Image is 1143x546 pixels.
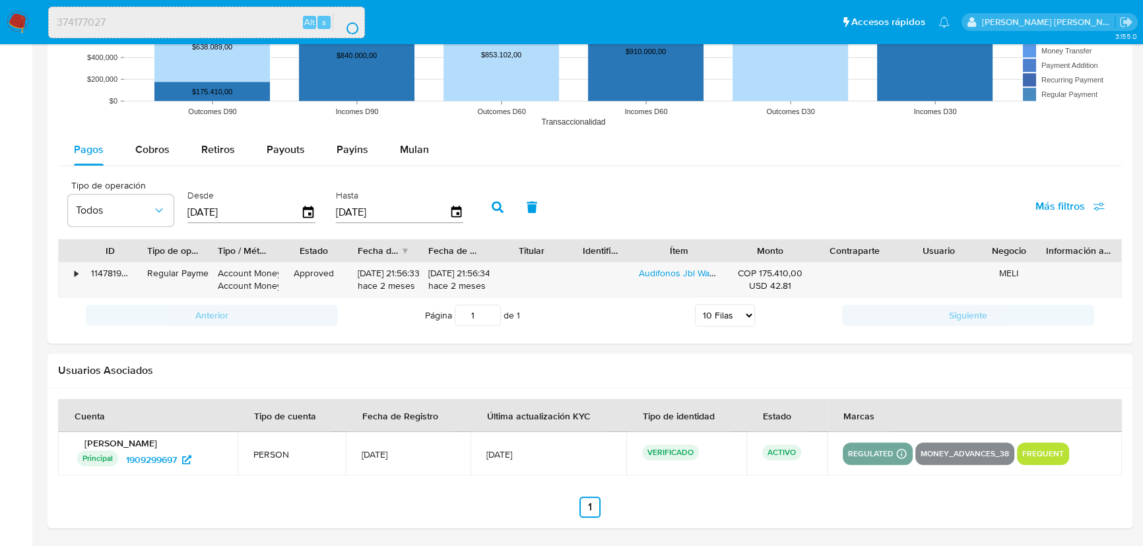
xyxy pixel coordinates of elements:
[322,16,326,28] span: s
[938,16,950,28] a: Notificaciones
[1115,31,1136,42] span: 3.155.0
[851,15,925,29] span: Accesos rápidos
[982,16,1115,28] p: leonardo.alvarezortiz@mercadolibre.com.co
[304,16,315,28] span: Alt
[1119,15,1133,29] a: Salir
[58,364,1122,377] h2: Usuarios Asociados
[333,13,360,32] button: search-icon
[49,14,364,31] input: Buscar usuario o caso...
